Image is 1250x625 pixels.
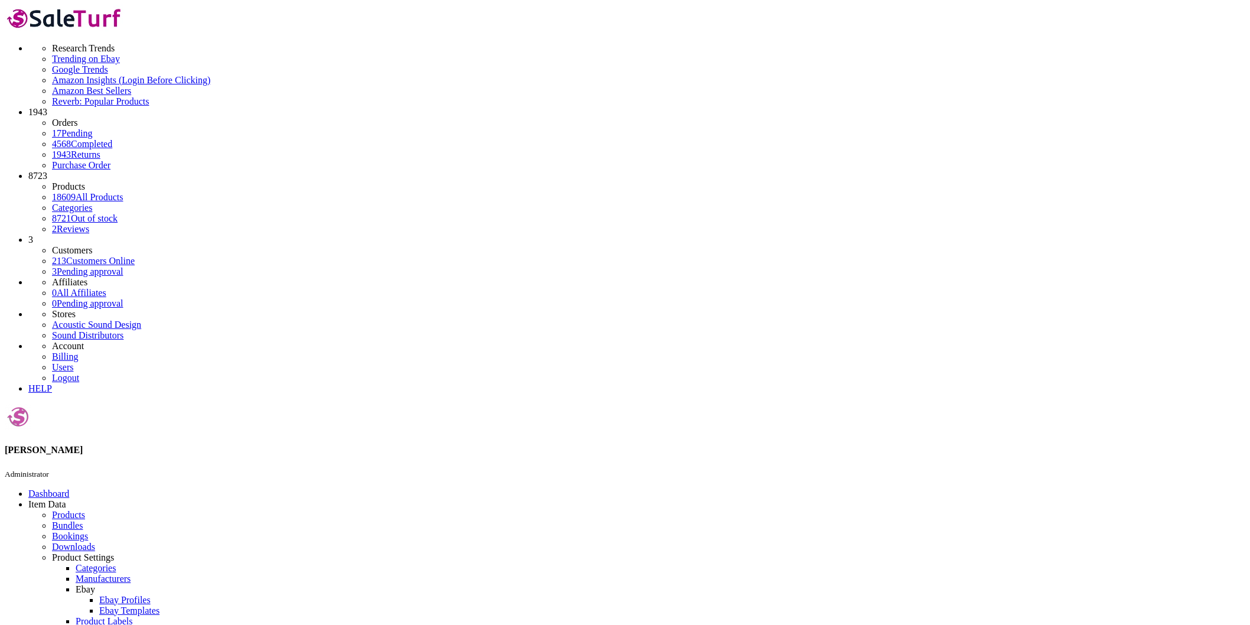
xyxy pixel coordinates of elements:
span: 3 [52,266,57,276]
a: Reverb: Popular Products [52,96,1245,107]
span: 17 [52,128,61,138]
a: Logout [52,373,79,383]
a: 3Pending approval [52,266,123,276]
a: 0Pending approval [52,298,123,308]
a: Trending on Ebay [52,54,1245,64]
a: 4568Completed [52,139,112,149]
a: Billing [52,351,78,362]
a: 1943Returns [52,149,100,159]
span: 0 [52,298,57,308]
a: Categories [52,203,92,213]
a: Amazon Insights (Login Before Clicking) [52,75,1245,86]
a: Manufacturers [76,574,131,584]
li: Affiliates [52,277,1245,288]
a: Users [52,362,73,372]
span: 8721 [52,213,71,223]
span: 4568 [52,139,71,149]
img: creinschmidt [5,403,31,430]
span: 2 [52,224,57,234]
a: Ebay Templates [99,606,159,616]
span: 1943 [28,107,47,117]
a: Downloads [52,542,95,552]
span: Item Data [28,499,66,509]
span: 1943 [52,149,71,159]
a: Dashboard [28,489,69,499]
a: Amazon Best Sellers [52,86,1245,96]
a: Sound Distributors [52,330,123,340]
a: Bundles [52,520,83,530]
span: 8723 [28,171,47,181]
a: Bookings [52,531,88,541]
span: Product Settings [52,552,114,562]
a: 213Customers Online [52,256,135,266]
a: Products [52,510,85,520]
small: Administrator [5,470,49,478]
a: Categories [76,563,116,573]
li: Customers [52,245,1245,256]
span: 213 [52,256,66,266]
a: Ebay Profiles [99,595,151,605]
a: 18609All Products [52,192,123,202]
a: 0All Affiliates [52,288,106,298]
li: Research Trends [52,43,1245,54]
li: Orders [52,118,1245,128]
a: 17Pending [52,128,1245,139]
li: Stores [52,309,1245,320]
h4: [PERSON_NAME] [5,445,1245,455]
a: Google Trends [52,64,1245,75]
a: 2Reviews [52,224,89,234]
span: 0 [52,288,57,298]
a: Purchase Order [52,160,110,170]
span: 18609 [52,192,76,202]
a: HELP [28,383,52,393]
a: Acoustic Sound Design [52,320,141,330]
span: 3 [28,235,33,245]
a: Ebay [76,584,95,594]
li: Account [52,341,1245,351]
img: SaleTurf [5,5,125,31]
a: 8721Out of stock [52,213,118,223]
li: Products [52,181,1245,192]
